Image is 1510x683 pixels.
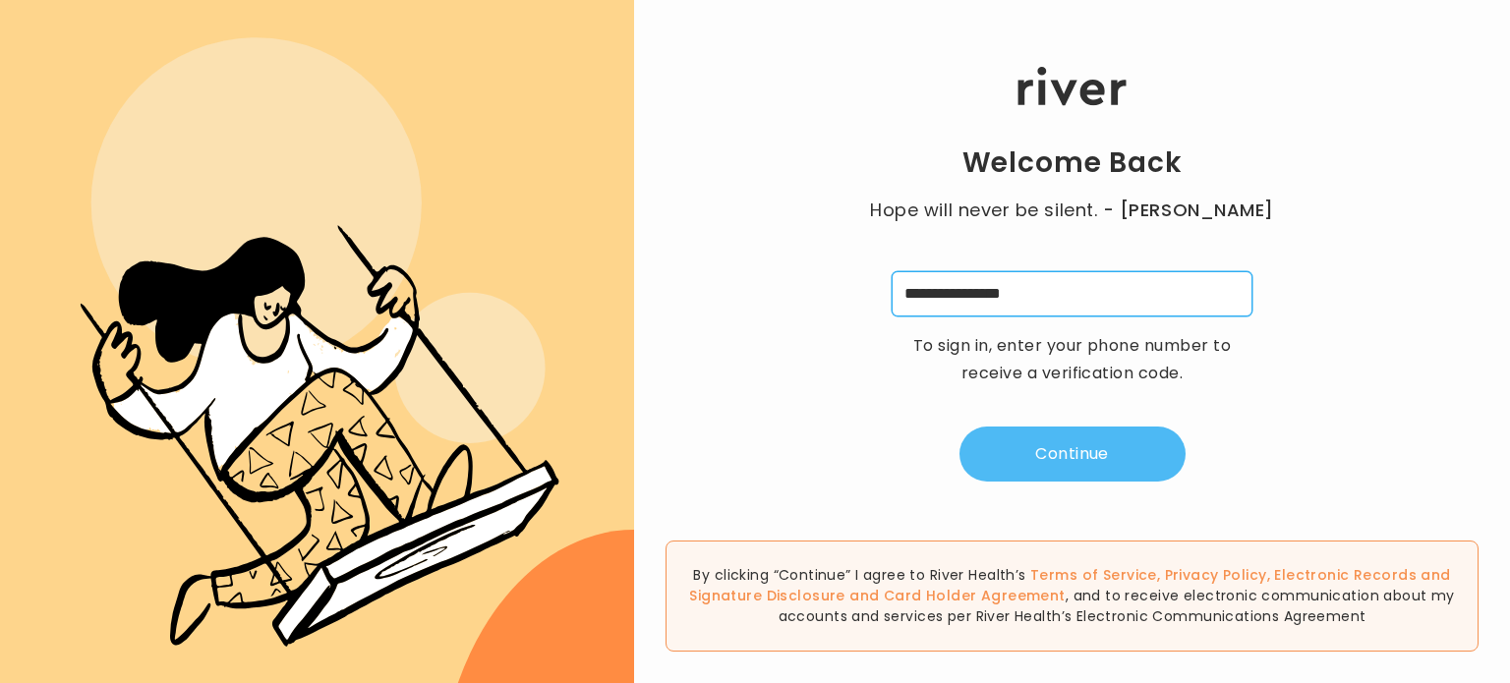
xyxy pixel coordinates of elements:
[959,427,1186,482] button: Continue
[779,586,1455,626] span: , and to receive electronic communication about my accounts and services per River Health’s Elect...
[962,145,1183,181] h1: Welcome Back
[851,197,1294,224] p: Hope will never be silent.
[689,565,1450,605] a: Electronic Records and Signature Disclosure
[1165,565,1267,585] a: Privacy Policy
[1030,565,1157,585] a: Terms of Service
[900,332,1245,387] p: To sign in, enter your phone number to receive a verification code.
[1103,197,1274,224] span: - [PERSON_NAME]
[689,565,1450,605] span: , , and
[884,586,1066,605] a: Card Holder Agreement
[666,541,1479,652] div: By clicking “Continue” I agree to River Health’s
